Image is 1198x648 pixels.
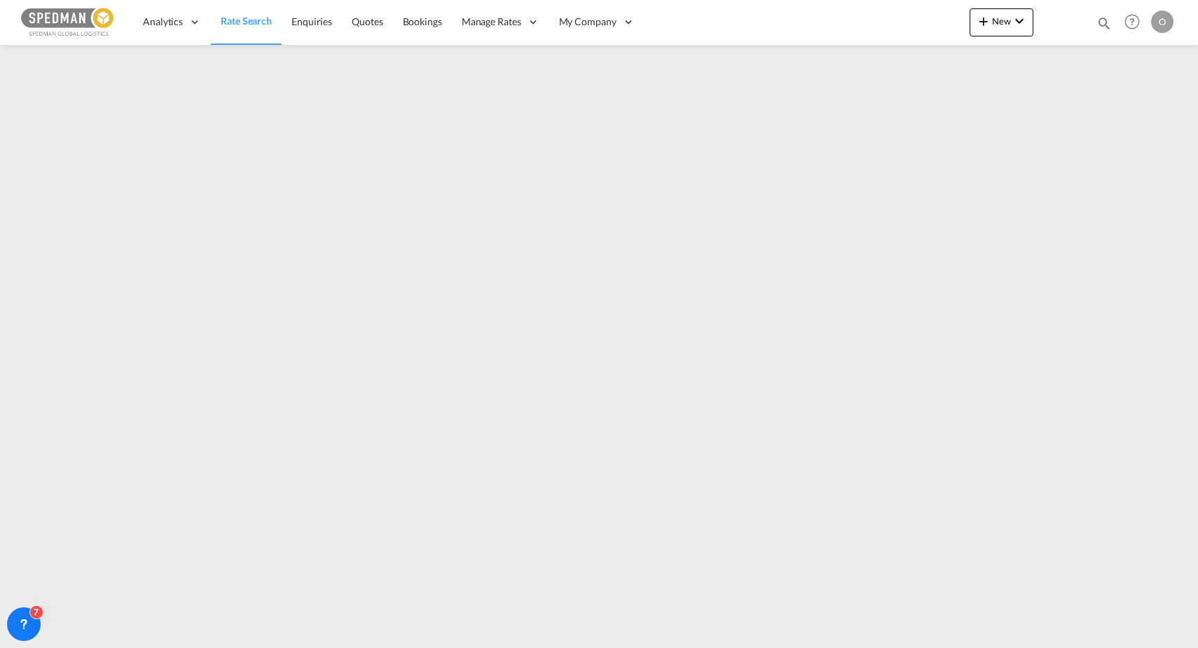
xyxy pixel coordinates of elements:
[970,8,1033,36] button: icon-plus 400-fgNewicon-chevron-down
[291,15,332,27] span: Enquiries
[21,6,116,38] img: c12ca350ff1b11efb6b291369744d907.png
[1120,10,1151,35] div: Help
[1120,10,1144,34] span: Help
[1096,15,1112,31] md-icon: icon-magnify
[462,15,521,29] span: Manage Rates
[1096,15,1112,36] div: icon-magnify
[221,15,272,27] span: Rate Search
[143,15,183,29] span: Analytics
[559,15,617,29] span: My Company
[352,15,383,27] span: Quotes
[975,13,992,29] md-icon: icon-plus 400-fg
[975,15,1028,27] span: New
[1011,13,1028,29] md-icon: icon-chevron-down
[1151,11,1173,33] div: O
[403,15,442,27] span: Bookings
